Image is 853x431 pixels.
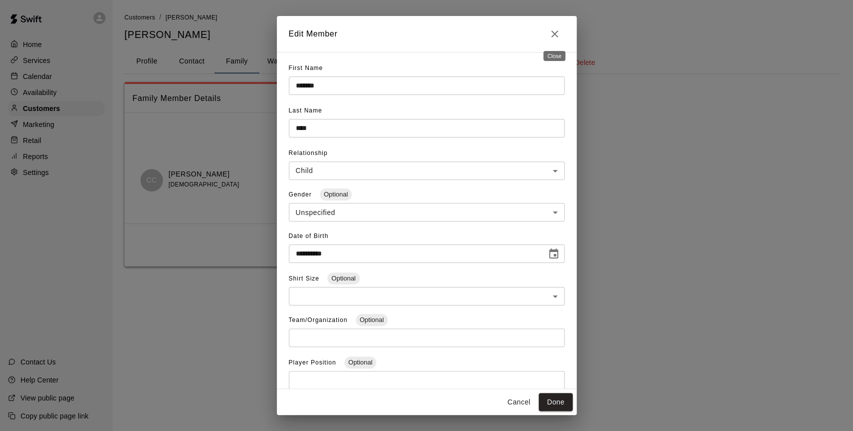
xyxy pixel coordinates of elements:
[545,24,565,44] button: Close
[289,149,328,156] span: Relationship
[289,316,350,323] span: Team/Organization
[289,64,323,71] span: First Name
[344,358,376,366] span: Optional
[289,191,314,198] span: Gender
[327,274,359,282] span: Optional
[289,275,322,282] span: Shirt Size
[503,393,535,411] button: Cancel
[289,161,565,180] div: Child
[289,203,565,221] div: Unspecified
[289,232,329,239] span: Date of Birth
[356,316,388,323] span: Optional
[539,393,572,411] button: Done
[320,190,352,198] span: Optional
[289,359,338,366] span: Player Position
[277,16,577,52] h2: Edit Member
[543,51,565,61] div: Close
[289,107,322,114] span: Last Name
[544,244,564,264] button: Choose date, selected date is Sep 11, 2014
